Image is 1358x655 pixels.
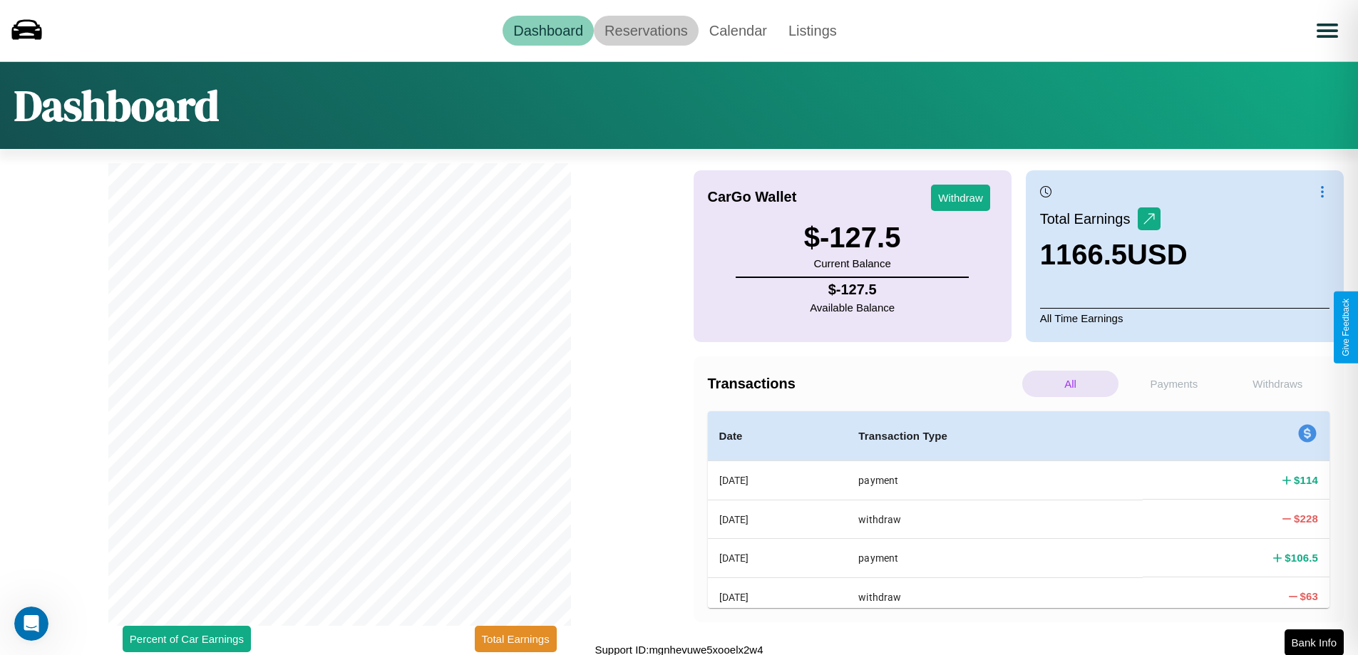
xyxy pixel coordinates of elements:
[810,298,895,317] p: Available Balance
[804,222,901,254] h3: $ -127.5
[708,189,797,205] h4: CarGo Wallet
[1040,206,1138,232] p: Total Earnings
[1294,473,1318,488] h4: $ 114
[1022,371,1118,397] p: All
[847,500,1143,538] th: withdraw
[708,539,848,577] th: [DATE]
[503,16,594,46] a: Dashboard
[931,185,990,211] button: Withdraw
[1307,11,1347,51] button: Open menu
[1341,299,1351,356] div: Give Feedback
[847,577,1143,616] th: withdraw
[1300,589,1319,604] h4: $ 63
[810,282,895,298] h4: $ -127.5
[1294,511,1318,526] h4: $ 228
[847,461,1143,500] th: payment
[1285,550,1318,565] h4: $ 106.5
[14,76,219,135] h1: Dashboard
[1040,239,1188,271] h3: 1166.5 USD
[804,254,901,273] p: Current Balance
[1040,308,1329,328] p: All Time Earnings
[858,428,1131,445] h4: Transaction Type
[475,626,557,652] button: Total Earnings
[708,461,848,500] th: [DATE]
[594,16,699,46] a: Reservations
[699,16,778,46] a: Calendar
[1230,371,1326,397] p: Withdraws
[1126,371,1222,397] p: Payments
[847,539,1143,577] th: payment
[708,500,848,538] th: [DATE]
[708,376,1019,392] h4: Transactions
[708,577,848,616] th: [DATE]
[778,16,848,46] a: Listings
[14,607,48,641] iframe: Intercom live chat
[123,626,251,652] button: Percent of Car Earnings
[719,428,836,445] h4: Date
